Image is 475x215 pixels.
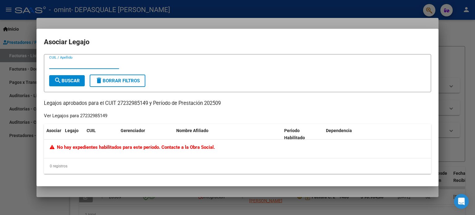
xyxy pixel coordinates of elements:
[44,100,431,107] p: Legajos aprobados para el CUIT 27232985149 y Período de Prestación 202509
[282,124,323,144] datatable-header-cell: Periodo Habilitado
[323,124,431,144] datatable-header-cell: Dependencia
[326,128,352,133] span: Dependencia
[95,78,140,84] span: Borrar Filtros
[44,124,62,144] datatable-header-cell: Asociar
[84,124,118,144] datatable-header-cell: CUIL
[54,77,62,84] mat-icon: search
[54,78,80,84] span: Buscar
[49,75,85,86] button: Buscar
[62,124,84,144] datatable-header-cell: Legajo
[87,128,96,133] span: CUIL
[284,128,305,140] span: Periodo Habilitado
[118,124,174,144] datatable-header-cell: Gerenciador
[46,128,61,133] span: Asociar
[50,144,215,150] span: No hay expedientes habilitados para este período. Contacte a la Obra Social.
[174,124,282,144] datatable-header-cell: Nombre Afiliado
[95,77,103,84] mat-icon: delete
[121,128,145,133] span: Gerenciador
[44,112,107,119] div: Ver Legajos para 27232985149
[176,128,208,133] span: Nombre Afiliado
[44,158,431,174] div: 0 registros
[90,75,145,87] button: Borrar Filtros
[454,194,469,209] div: Open Intercom Messenger
[65,128,79,133] span: Legajo
[44,36,431,48] h2: Asociar Legajo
